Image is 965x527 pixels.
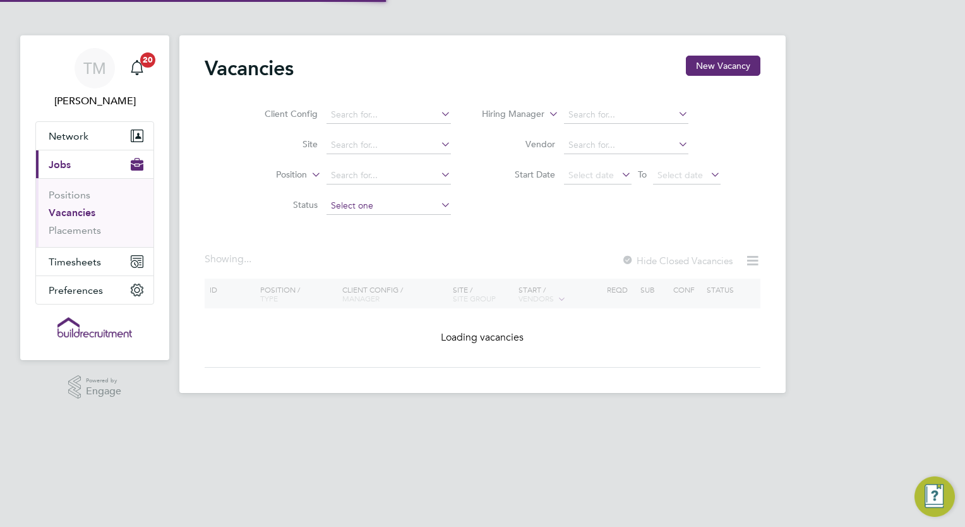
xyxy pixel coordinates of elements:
input: Search for... [564,106,688,124]
a: Vacancies [49,207,95,219]
a: Go to home page [35,317,154,337]
div: Jobs [36,178,153,247]
label: Client Config [245,108,318,119]
input: Select one [327,197,451,215]
span: Powered by [86,375,121,386]
img: buildrec-logo-retina.png [57,317,132,337]
a: 20 [124,48,150,88]
button: Engage Resource Center [914,476,955,517]
button: Network [36,122,153,150]
span: Select date [657,169,703,181]
label: Position [234,169,307,181]
span: Jobs [49,159,71,171]
input: Search for... [564,136,688,154]
span: Engage [86,386,121,397]
span: Preferences [49,284,103,296]
span: ... [244,253,251,265]
button: Preferences [36,276,153,304]
button: Jobs [36,150,153,178]
label: Vendor [482,138,555,150]
span: Select date [568,169,614,181]
span: Tom Morgan [35,94,154,109]
a: Positions [49,189,90,201]
button: Timesheets [36,248,153,276]
span: 20 [140,52,155,68]
input: Search for... [327,167,451,185]
a: Powered byEngage [68,375,122,399]
span: To [634,166,650,183]
input: Search for... [327,136,451,154]
input: Search for... [327,106,451,124]
label: Status [245,199,318,210]
label: Start Date [482,169,555,180]
div: Showing [205,253,254,266]
span: Network [49,130,88,142]
label: Hiring Manager [472,108,544,121]
a: Placements [49,224,101,236]
button: New Vacancy [686,56,760,76]
label: Hide Closed Vacancies [621,255,733,267]
nav: Main navigation [20,35,169,360]
a: TM[PERSON_NAME] [35,48,154,109]
span: TM [83,60,106,76]
h2: Vacancies [205,56,294,81]
span: Timesheets [49,256,101,268]
label: Site [245,138,318,150]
